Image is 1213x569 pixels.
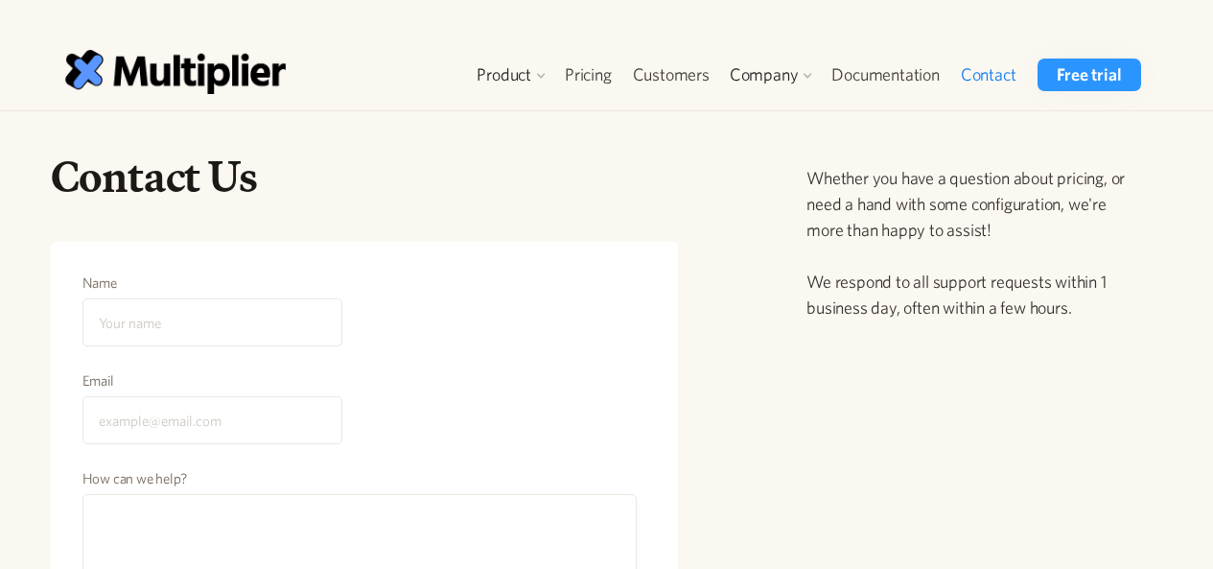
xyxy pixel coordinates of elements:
[477,63,531,86] div: Product
[806,165,1144,320] p: Whether you have a question about pricing, or need a hand with some configuration, we're more tha...
[82,469,638,488] label: How can we help?
[622,59,720,91] a: Customers
[82,273,342,293] label: Name
[51,150,679,203] h1: Contact Us
[821,59,949,91] a: Documentation
[82,371,342,391] label: Email
[82,396,342,444] input: example@email.com
[1038,59,1140,91] a: Free trial
[730,63,799,86] div: Company
[554,59,622,91] a: Pricing
[82,298,342,346] input: Your name
[950,59,1027,91] a: Contact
